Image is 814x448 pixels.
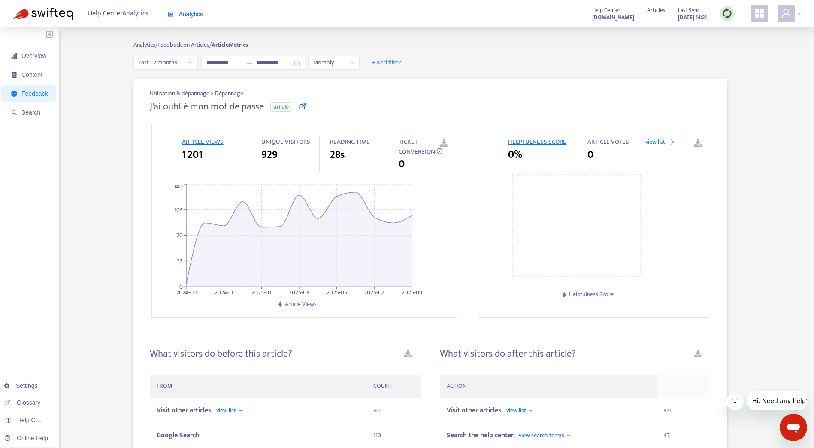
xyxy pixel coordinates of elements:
[11,72,17,78] span: container
[663,406,672,415] span: 371
[21,109,40,116] span: Search
[261,136,310,147] span: UNIQUE VISITORS
[168,11,174,17] span: area-chart
[211,88,215,98] span: >
[4,435,48,442] a: Online Help
[150,348,292,360] h4: What visitors do before this article?
[176,230,183,240] tspan: 70
[5,6,62,13] span: Hi. Need any help?
[402,288,422,297] tspan: 2025-09
[678,13,707,22] strong: [DATE] 14:21
[447,430,514,441] span: Search the help center
[13,8,73,20] img: Swifteq
[182,136,224,147] span: ARTICLE VIEWS
[326,288,347,297] tspan: 2025-05
[587,136,629,147] span: ARTICLE VOTES
[313,56,354,69] span: Monthly
[592,13,634,22] strong: [DOMAIN_NAME]
[754,8,765,18] span: appstore
[11,53,17,59] span: signal
[508,147,522,163] span: 0%
[364,288,384,297] tspan: 2025-07
[365,56,408,70] button: + Add filter
[645,137,665,146] span: view list
[647,6,665,15] span: Articles
[17,417,52,424] span: Help Centers
[157,405,211,416] span: Visit other articles
[246,59,253,66] span: swap-right
[174,182,183,191] tspan: 140
[4,382,38,389] a: Settings
[508,136,566,147] span: HELPFULNESS SCORE
[133,40,212,50] span: Analytics/ Feedback on Articles/
[569,289,614,299] span: Helpfulness Score
[722,8,732,19] img: sync.dc5367851b00ba804db3.png
[373,406,382,415] span: 601
[4,399,40,406] a: Glossary
[251,288,271,297] tspan: 2025-01
[150,101,264,112] h4: J'ai oublié mon mot de passe
[182,147,203,163] span: 1 201
[157,430,200,441] span: Google Search
[261,147,278,163] span: 929
[678,6,700,15] span: Last Sync
[215,288,233,297] tspan: 2024-11
[587,147,593,163] span: 0
[216,406,243,415] span: view list →
[726,393,744,410] iframe: Fermer le message
[212,40,248,50] strong: Article Metrics
[747,391,807,410] iframe: Message de la compagnie
[669,139,675,145] span: arrow-right
[330,147,345,163] span: 28s
[176,288,197,297] tspan: 2024-09
[399,157,405,172] span: 0
[177,256,183,266] tspan: 35
[174,205,183,215] tspan: 105
[139,56,193,69] span: Last 12 months
[150,88,211,98] span: Utilisation & dépannage
[372,58,401,68] span: + Add filter
[592,6,620,15] span: Help Center
[179,282,183,292] tspan: 0
[88,6,148,22] span: Help Center Analytics
[780,414,807,441] iframe: Bouton de lancement de la fenêtre de messagerie
[519,430,572,440] span: view search terms →
[21,90,48,97] span: Feedback
[21,71,42,78] span: Content
[11,109,17,115] span: search
[440,375,657,398] th: ACTION
[168,11,203,18] span: Analytics
[11,91,17,97] span: message
[330,136,370,147] span: READING TIME
[373,430,381,440] span: 110
[215,89,243,98] span: Dépannage
[781,8,791,18] span: user
[366,375,421,398] th: COUNT
[399,136,435,157] span: TICKET CONVERSION
[21,52,46,59] span: Overview
[440,348,576,360] h4: What visitors do after this article?
[663,430,670,440] span: 47
[246,59,253,66] span: to
[150,375,366,398] th: FROM
[506,406,533,415] span: view list →
[270,102,292,112] span: article
[447,405,501,416] span: Visit other articles
[592,12,634,22] a: [DOMAIN_NAME]
[285,299,317,309] span: Article Views
[289,288,309,297] tspan: 2025-03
